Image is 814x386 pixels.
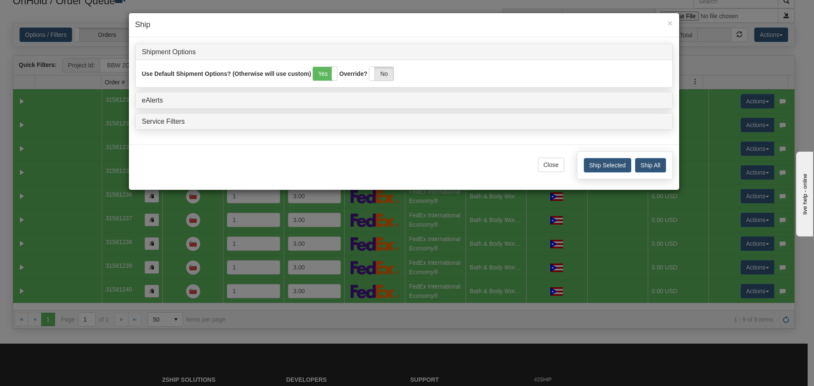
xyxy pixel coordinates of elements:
iframe: chat widget [794,150,813,236]
button: Ship Selected [584,158,631,172]
span: × [667,18,672,28]
button: Close [667,19,672,28]
h4: Ship [135,19,673,31]
button: Ship All [635,158,666,172]
a: eAlerts [142,97,163,104]
div: live help - online [6,7,78,14]
label: No [369,67,393,81]
label: Yes [313,67,337,81]
a: Shipment Options [142,48,196,56]
button: Close [538,158,564,172]
a: Service Filters [142,118,185,125]
label: Use Default Shipment Options? (Otherwise will use custom) [142,69,311,78]
label: Override? [339,69,367,78]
